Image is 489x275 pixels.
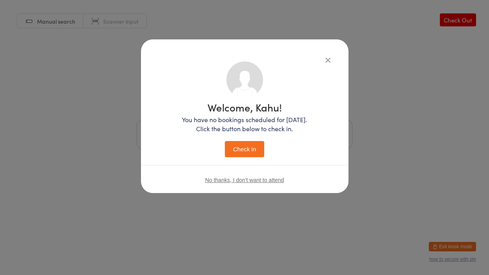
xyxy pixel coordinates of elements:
[182,115,307,133] p: You have no bookings scheduled for [DATE]. Click the button below to check in.
[182,102,307,112] h1: Welcome, Kahu!
[226,61,263,98] img: no_photo.png
[205,177,284,183] button: No thanks, I don't want to attend
[225,141,264,157] button: Check in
